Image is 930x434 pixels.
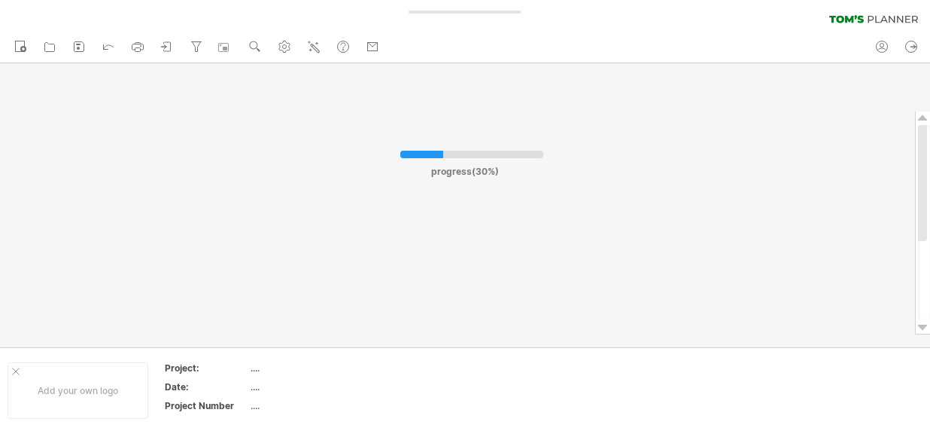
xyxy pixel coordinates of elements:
[251,381,377,393] div: ....
[251,362,377,374] div: ....
[165,381,248,393] div: Date:
[251,399,377,412] div: ....
[165,362,248,374] div: Project:
[165,399,248,412] div: Project Number
[8,362,148,419] div: Add your own logo
[340,158,590,177] div: progress(30%)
